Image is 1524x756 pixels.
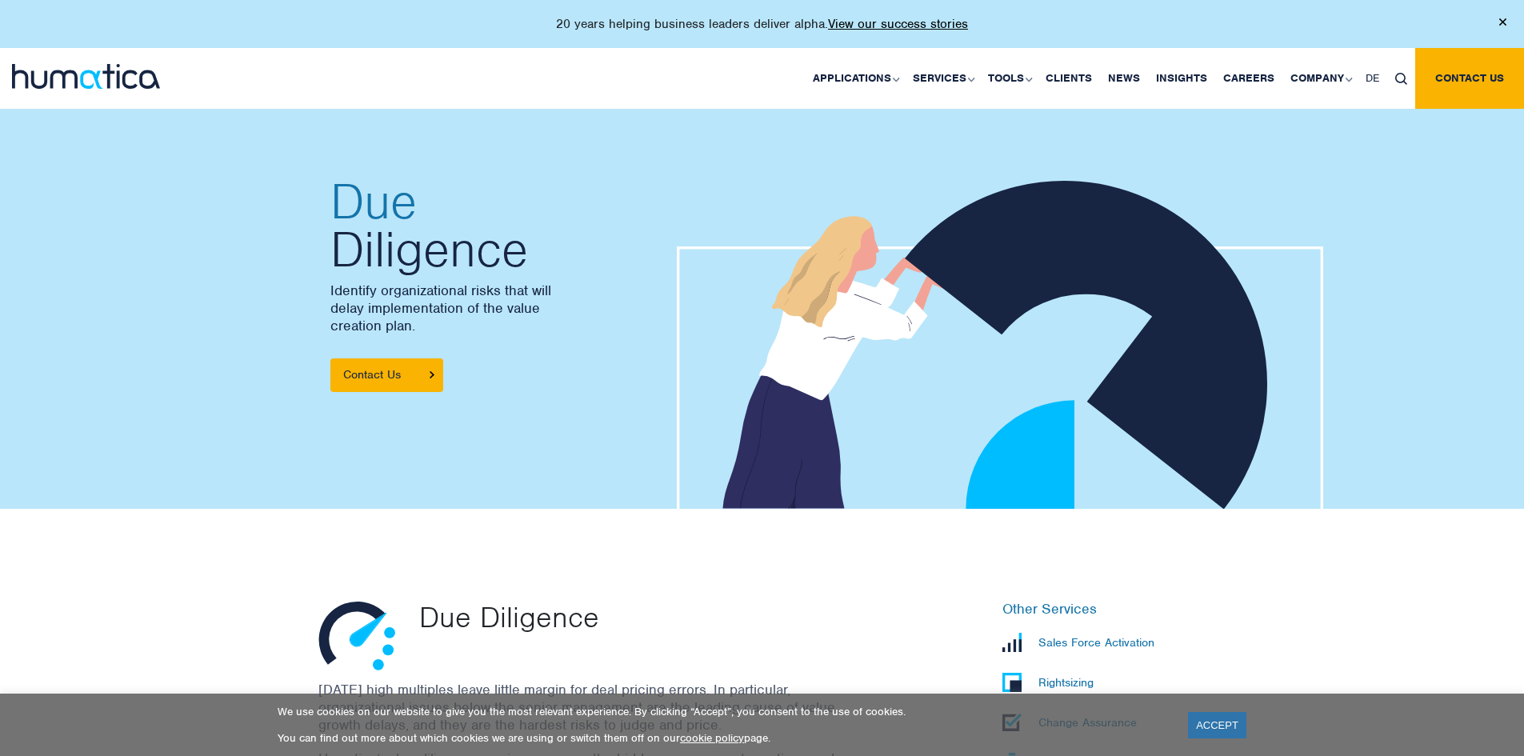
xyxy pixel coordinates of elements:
p: Rightsizing [1038,675,1094,690]
img: about_banner1 [677,181,1323,512]
img: Rightsizing [1002,673,1022,692]
a: ACCEPT [1188,712,1246,738]
a: DE [1358,48,1387,109]
a: cookie policy [680,731,744,745]
h6: Other Services [1002,601,1206,618]
img: Due Diligence [318,601,396,670]
a: News [1100,48,1148,109]
img: search_icon [1395,73,1407,85]
h2: Diligence [330,178,746,274]
p: 20 years helping business leaders deliver alpha. [556,16,968,32]
a: Company [1282,48,1358,109]
a: Contact us [1415,48,1524,109]
p: Sales Force Activation [1038,635,1154,650]
a: Careers [1215,48,1282,109]
span: Due [330,178,746,226]
p: [DATE] high multiples leave little margin for deal pricing errors. In particular, organizational ... [318,681,862,734]
p: Due Diligence [419,601,902,633]
p: We use cookies on our website to give you the most relevant experience. By clicking “Accept”, you... [278,705,1168,718]
img: arrowicon [430,371,434,378]
a: View our success stories [828,16,968,32]
span: DE [1366,71,1379,85]
a: Insights [1148,48,1215,109]
a: Contact Us [330,358,443,392]
a: Services [905,48,980,109]
a: Clients [1038,48,1100,109]
a: Applications [805,48,905,109]
p: Identify organizational risks that will delay implementation of the value creation plan. [330,282,746,334]
img: logo [12,64,160,89]
p: You can find out more about which cookies we are using or switch them off on our page. [278,731,1168,745]
a: Tools [980,48,1038,109]
img: Sales Force Activation [1002,633,1022,652]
